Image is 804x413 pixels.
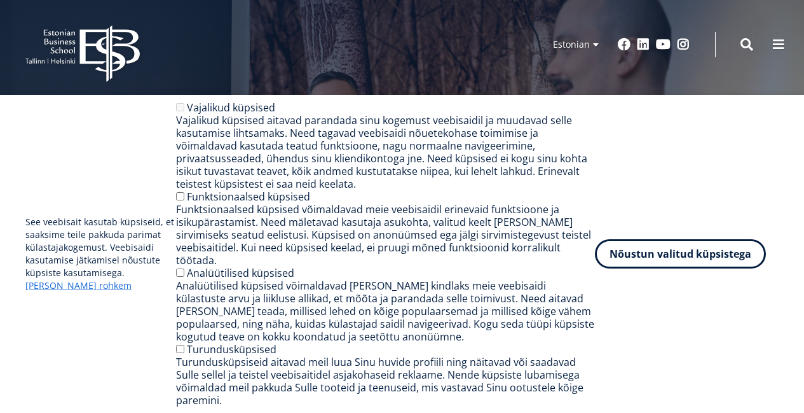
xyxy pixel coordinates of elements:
[595,239,766,269] button: Nõustun valitud küpsistega
[187,266,294,280] label: Analüütilised küpsised
[176,356,595,407] div: Turundusküpsiseid aitavad meil luua Sinu huvide profiili ning näitavad või saadavad Sulle sellel ...
[656,38,671,51] a: Youtube
[176,279,595,343] div: Analüütilised küpsised võimaldavad [PERSON_NAME] kindlaks meie veebisaidi külastuste arvu ja liik...
[677,38,690,51] a: Instagram
[25,279,132,292] a: [PERSON_NAME] rohkem
[618,38,630,51] a: Facebook
[176,114,595,190] div: Vajalikud küpsised aitavad parandada sinu kogemust veebisaidil ja muudavad selle kasutamise lihts...
[25,216,176,292] p: See veebisait kasutab küpsiseid, et saaksime teile pakkuda parimat külastajakogemust. Veebisaidi ...
[637,38,650,51] a: Linkedin
[187,101,275,115] label: Vajalikud küpsised
[187,342,276,356] label: Turundusküpsised
[176,203,595,267] div: Funktsionaalsed küpsised võimaldavad meie veebisaidil erinevaid funktsioone ja isikupärastamist. ...
[187,190,310,204] label: Funktsionaalsed küpsised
